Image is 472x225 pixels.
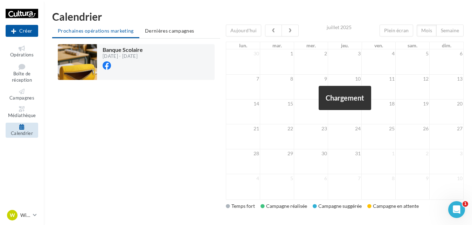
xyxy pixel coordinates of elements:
span: W [10,212,15,219]
div: Chargement [319,86,371,110]
span: Dernières campagnes [145,28,194,34]
span: Calendrier [11,130,33,136]
h1: Calendrier [52,11,464,22]
div: Temps fort [226,203,255,210]
span: Prochaines opérations marketing [58,28,134,34]
p: Wittenheim [20,212,30,219]
div: Nouvelle campagne [6,25,38,37]
div: ' [226,25,464,200]
span: Médiathèque [8,113,36,118]
div: Campagne en attente [367,203,419,210]
span: Banque Scolaire [103,46,143,53]
button: Créer [6,25,38,37]
a: Boîte de réception [6,62,38,84]
a: Opérations [6,44,38,59]
div: Campagne réalisée [261,203,307,210]
a: Médiathèque [6,105,38,120]
span: Boîte de réception [12,71,32,83]
a: Calendrier [6,123,38,138]
div: Campagne suggérée [313,203,362,210]
span: 1 [463,201,468,207]
span: Opérations [10,52,34,57]
a: W Wittenheim [6,209,38,222]
span: Campagnes [9,95,34,101]
iframe: Intercom live chat [448,201,465,218]
div: [DATE] - [DATE] [103,54,143,59]
a: Campagnes [6,87,38,102]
